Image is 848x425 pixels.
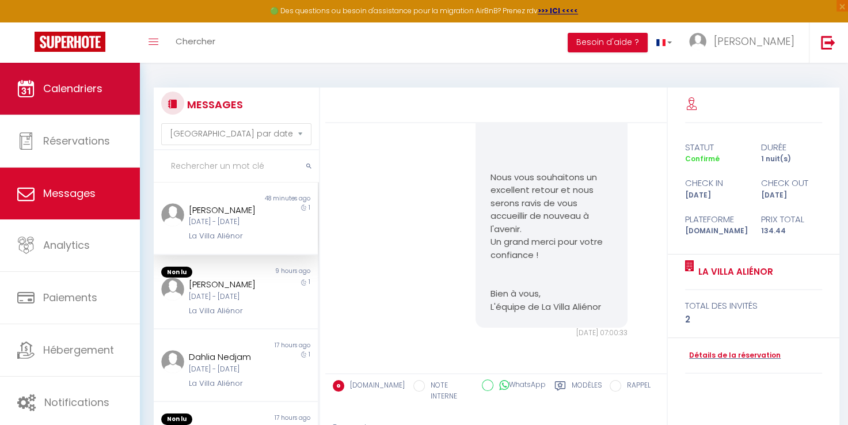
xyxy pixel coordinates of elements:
[161,278,184,301] img: ...
[43,238,90,252] span: Analytics
[754,141,830,154] div: durée
[189,230,269,242] div: La Villa Aliénor
[235,413,317,425] div: 17 hours ago
[685,154,720,164] span: Confirmé
[685,313,822,327] div: 2
[309,203,310,212] span: 1
[344,380,405,393] label: [DOMAIN_NAME]
[678,212,754,226] div: Plateforme
[490,171,613,236] p: Nous vous souhaitons un excellent retour et nous serons ravis de vous accueillir de nouveau à l'a...
[43,134,110,148] span: Réservations
[680,22,809,63] a: ... [PERSON_NAME]
[189,378,269,389] div: La Villa Aliénor
[235,194,317,203] div: 48 minutes ago
[689,33,706,50] img: ...
[678,190,754,201] div: [DATE]
[235,267,317,278] div: 9 hours ago
[189,291,269,302] div: [DATE] - [DATE]
[161,413,192,425] span: Non lu
[35,32,105,52] img: Super Booking
[189,350,269,364] div: Dahlia Nedjam
[754,190,830,201] div: [DATE]
[161,267,192,278] span: Non lu
[621,380,651,393] label: RAPPEL
[714,34,794,48] span: [PERSON_NAME]
[754,176,830,190] div: check out
[490,301,613,314] p: L'équipe de La Villa Aliénor
[161,203,184,226] img: ...
[161,350,184,373] img: ...
[425,380,473,402] label: NOTE INTERNE
[309,350,310,359] span: 1
[189,203,269,217] div: [PERSON_NAME]
[493,380,546,392] label: WhatsApp
[572,380,602,404] label: Modèles
[694,265,773,279] a: La Villa Aliénor
[490,236,613,261] p: Un grand merci pour votre confiance !
[754,212,830,226] div: Prix total
[184,92,243,117] h3: MESSAGES
[43,343,114,357] span: Hébergement
[490,287,613,301] p: Bien à vous,
[754,226,830,237] div: 134.44
[176,35,215,47] span: Chercher
[44,395,109,409] span: Notifications
[754,154,830,165] div: 1 nuit(s)
[821,35,835,50] img: logout
[476,328,628,339] div: [DATE] 07:00:33
[189,217,269,227] div: [DATE] - [DATE]
[685,299,822,313] div: total des invités
[568,33,648,52] button: Besoin d'aide ?
[189,364,269,375] div: [DATE] - [DATE]
[189,305,269,317] div: La Villa Aliénor
[685,350,781,361] a: Détails de la réservation
[167,22,224,63] a: Chercher
[43,290,97,305] span: Paiements
[678,176,754,190] div: check in
[678,226,754,237] div: [DOMAIN_NAME]
[43,186,96,200] span: Messages
[678,141,754,154] div: statut
[154,150,319,183] input: Rechercher un mot clé
[235,341,317,350] div: 17 hours ago
[189,278,269,291] div: [PERSON_NAME]
[43,81,102,96] span: Calendriers
[538,6,578,16] a: >>> ICI <<<<
[309,278,310,286] span: 1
